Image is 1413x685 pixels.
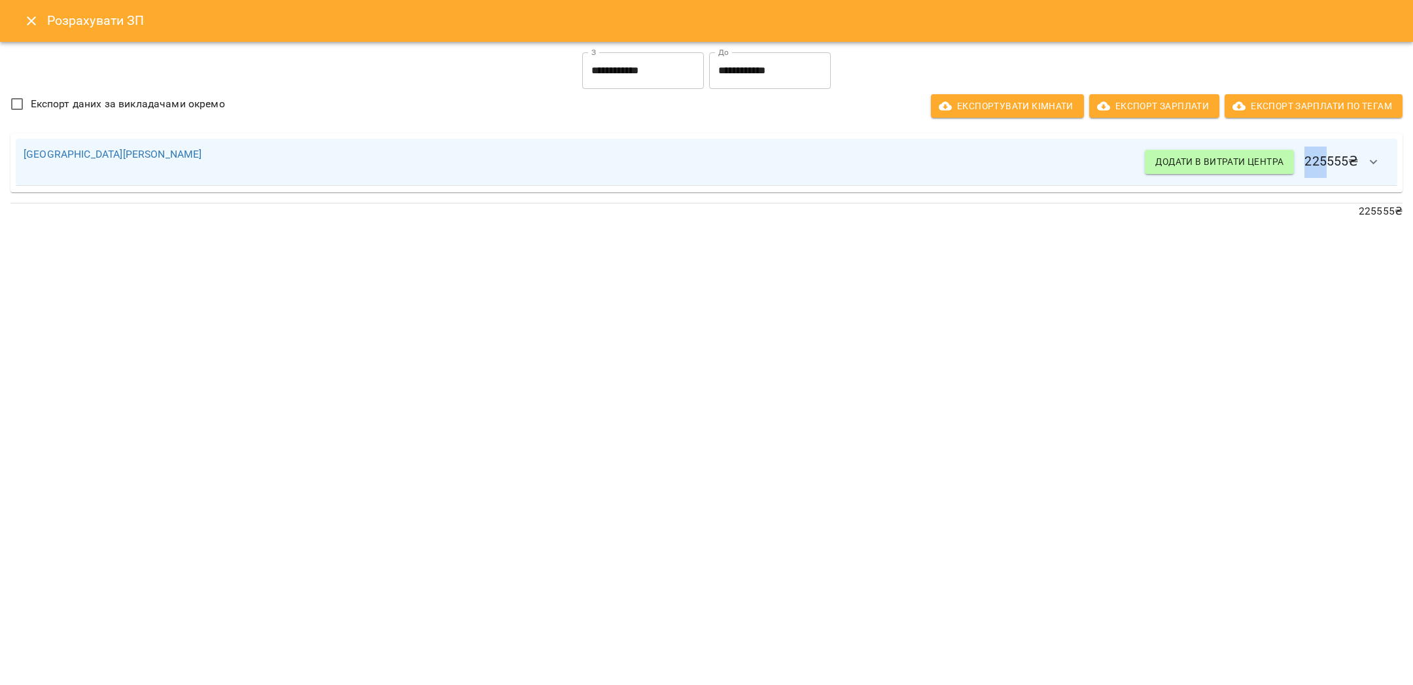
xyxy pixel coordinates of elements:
[1145,150,1294,173] button: Додати в витрати центра
[31,96,225,112] span: Експорт даних за викладачами окремо
[1145,147,1389,178] h6: 225555 ₴
[931,94,1084,118] button: Експортувати кімнати
[1089,94,1219,118] button: Експорт Зарплати
[1235,98,1392,114] span: Експорт Зарплати по тегам
[10,203,1403,219] p: 225555 ₴
[1100,98,1209,114] span: Експорт Зарплати
[47,10,1397,31] h6: Розрахувати ЗП
[941,98,1073,114] span: Експортувати кімнати
[16,5,47,37] button: Close
[1155,154,1283,169] span: Додати в витрати центра
[1225,94,1403,118] button: Експорт Зарплати по тегам
[24,148,201,160] a: [GEOGRAPHIC_DATA][PERSON_NAME]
